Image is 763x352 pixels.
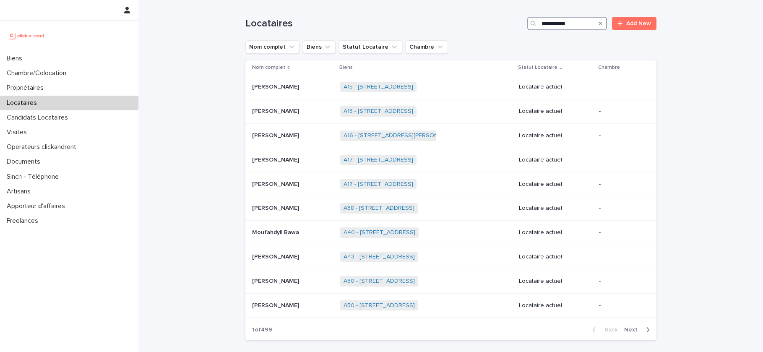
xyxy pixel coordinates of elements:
[245,221,656,245] tr: Moufahdyll BawaMoufahdyll Bawa A40 - [STREET_ADDRESS] Locataire actuel-
[599,108,643,115] p: -
[344,181,413,188] a: A17 - [STREET_ADDRESS]
[245,75,656,99] tr: [PERSON_NAME][PERSON_NAME] A15 - [STREET_ADDRESS] Locataire actuel-
[3,128,34,136] p: Visites
[599,156,643,164] p: -
[245,148,656,172] tr: [PERSON_NAME][PERSON_NAME] A17 - [STREET_ADDRESS] Locataire actuel-
[344,205,414,212] a: A38 - [STREET_ADDRESS]
[252,106,301,115] p: [PERSON_NAME]
[3,114,75,122] p: Candidats Locataires
[3,173,65,181] p: Sinch - Téléphone
[344,278,415,285] a: A50 - [STREET_ADDRESS]
[344,83,413,91] a: A15 - [STREET_ADDRESS]
[599,132,643,139] p: -
[586,326,621,334] button: Back
[519,278,592,285] p: Locataire actuel
[245,123,656,148] tr: [PERSON_NAME][PERSON_NAME] A16 - [STREET_ADDRESS][PERSON_NAME] Locataire actuel-
[624,327,643,333] span: Next
[3,143,83,151] p: Operateurs clickandrent
[599,327,617,333] span: Back
[519,205,592,212] p: Locataire actuel
[245,40,299,54] button: Nom complet
[527,17,607,30] input: Search
[7,27,47,44] img: UCB0brd3T0yccxBKYDjQ
[599,253,643,261] p: -
[519,83,592,91] p: Locataire actuel
[519,253,592,261] p: Locataire actuel
[344,302,415,309] a: A50 - [STREET_ADDRESS]
[3,55,29,63] p: Biens
[252,227,301,236] p: Moufahdyll Bawa
[344,253,415,261] a: A43 - [STREET_ADDRESS]
[406,40,448,54] button: Chambre
[245,196,656,221] tr: [PERSON_NAME][PERSON_NAME] A38 - [STREET_ADDRESS] Locataire actuel-
[3,158,47,166] p: Documents
[626,21,651,26] span: Add New
[518,63,557,72] p: Statut Locataire
[3,99,44,107] p: Locataires
[245,172,656,196] tr: [PERSON_NAME][PERSON_NAME] A17 - [STREET_ADDRESS] Locataire actuel-
[245,320,279,340] p: 1 of 499
[252,252,301,261] p: [PERSON_NAME]
[344,132,459,139] a: A16 - [STREET_ADDRESS][PERSON_NAME]
[252,82,301,91] p: [PERSON_NAME]
[599,205,643,212] p: -
[245,18,524,30] h1: Locataires
[339,40,402,54] button: Statut Locataire
[599,181,643,188] p: -
[519,302,592,309] p: Locataire actuel
[252,276,301,285] p: [PERSON_NAME]
[252,300,301,309] p: [PERSON_NAME]
[344,108,413,115] a: A15 - [STREET_ADDRESS]
[245,99,656,124] tr: [PERSON_NAME][PERSON_NAME] A15 - [STREET_ADDRESS] Locataire actuel-
[519,229,592,236] p: Locataire actuel
[252,130,301,139] p: [PERSON_NAME]
[245,293,656,318] tr: [PERSON_NAME][PERSON_NAME] A50 - [STREET_ADDRESS] Locataire actuel-
[519,108,592,115] p: Locataire actuel
[599,83,643,91] p: -
[3,217,45,225] p: Freelances
[599,278,643,285] p: -
[252,179,301,188] p: [PERSON_NAME]
[519,156,592,164] p: Locataire actuel
[519,132,592,139] p: Locataire actuel
[3,84,50,92] p: Propriétaires
[344,156,413,164] a: A17 - [STREET_ADDRESS]
[344,229,415,236] a: A40 - [STREET_ADDRESS]
[252,63,285,72] p: Nom complet
[621,326,656,334] button: Next
[245,245,656,269] tr: [PERSON_NAME][PERSON_NAME] A43 - [STREET_ADDRESS] Locataire actuel-
[3,202,72,210] p: Apporteur d'affaires
[519,181,592,188] p: Locataire actuel
[612,17,656,30] a: Add New
[598,63,620,72] p: Chambre
[3,188,37,196] p: Artisans
[599,229,643,236] p: -
[245,269,656,293] tr: [PERSON_NAME][PERSON_NAME] A50 - [STREET_ADDRESS] Locataire actuel-
[339,63,353,72] p: Biens
[303,40,336,54] button: Biens
[252,203,301,212] p: [PERSON_NAME]
[3,69,73,77] p: Chambre/Colocation
[252,155,301,164] p: [PERSON_NAME]
[599,302,643,309] p: -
